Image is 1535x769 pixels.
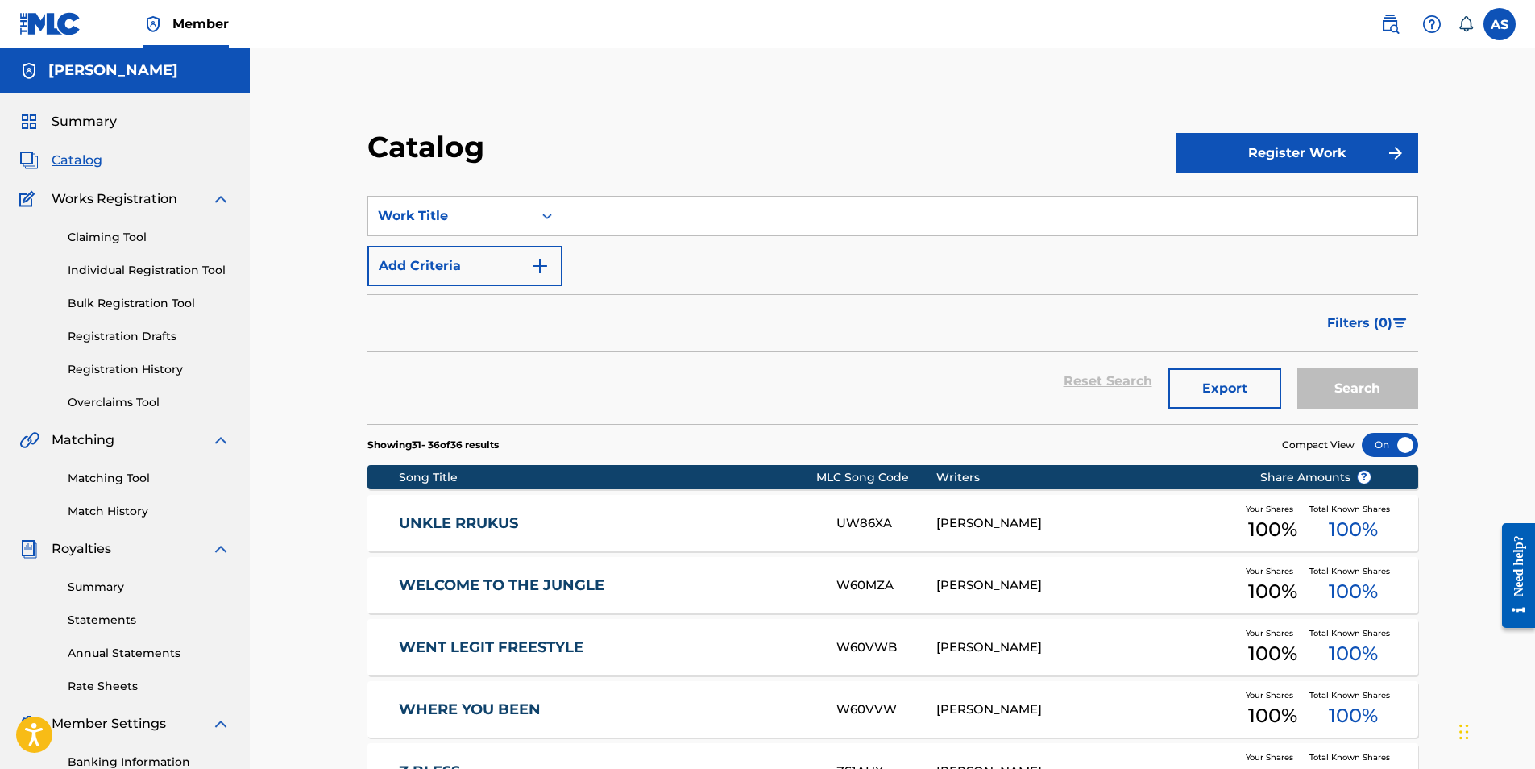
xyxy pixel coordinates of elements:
[19,430,39,450] img: Matching
[1380,15,1400,34] img: search
[1483,8,1516,40] div: User Menu
[367,246,562,286] button: Add Criteria
[1459,708,1469,756] div: Drag
[1374,8,1406,40] a: Public Search
[68,678,230,695] a: Rate Sheets
[836,638,936,657] div: W60VWB
[68,470,230,487] a: Matching Tool
[19,112,39,131] img: Summary
[399,576,815,595] a: WELCOME TO THE JUNGLE
[367,196,1418,424] form: Search Form
[1393,318,1407,328] img: filter
[836,576,936,595] div: W60MZA
[1246,689,1300,701] span: Your Shares
[172,15,229,33] span: Member
[211,539,230,559] img: expand
[211,430,230,450] img: expand
[399,700,815,719] a: WHERE YOU BEEN
[211,714,230,734] img: expand
[1176,133,1418,173] button: Register Work
[211,189,230,209] img: expand
[936,469,1236,486] div: Writers
[68,361,230,378] a: Registration History
[1490,511,1535,641] iframe: Resource Center
[1248,701,1297,730] span: 100 %
[1309,689,1396,701] span: Total Known Shares
[936,638,1236,657] div: [PERSON_NAME]
[836,700,936,719] div: W60VVW
[1329,577,1378,606] span: 100 %
[1386,143,1405,163] img: f7272a7cc735f4ea7f67.svg
[19,112,117,131] a: SummarySummary
[836,514,936,533] div: UW86XA
[68,612,230,629] a: Statements
[1246,751,1300,763] span: Your Shares
[1309,503,1396,515] span: Total Known Shares
[367,129,492,165] h2: Catalog
[68,295,230,312] a: Bulk Registration Tool
[1329,701,1378,730] span: 100 %
[1248,515,1297,544] span: 100 %
[52,714,166,734] span: Member Settings
[68,645,230,662] a: Annual Statements
[399,514,815,533] a: UNKLE RRUKUS
[936,700,1236,719] div: [PERSON_NAME]
[1422,15,1442,34] img: help
[19,61,39,81] img: Accounts
[936,576,1236,595] div: [PERSON_NAME]
[19,151,102,170] a: CatalogCatalog
[1309,751,1396,763] span: Total Known Shares
[1309,565,1396,577] span: Total Known Shares
[1327,314,1392,333] span: Filters ( 0 )
[1168,368,1281,409] button: Export
[1246,565,1300,577] span: Your Shares
[1282,438,1355,452] span: Compact View
[1248,577,1297,606] span: 100 %
[52,151,102,170] span: Catalog
[19,151,39,170] img: Catalog
[19,714,39,734] img: Member Settings
[1358,471,1371,484] span: ?
[19,539,39,559] img: Royalties
[143,15,163,34] img: Top Rightsholder
[68,579,230,596] a: Summary
[68,262,230,279] a: Individual Registration Tool
[52,539,111,559] span: Royalties
[367,438,499,452] p: Showing 31 - 36 of 36 results
[1260,469,1371,486] span: Share Amounts
[1248,639,1297,668] span: 100 %
[68,229,230,246] a: Claiming Tool
[68,328,230,345] a: Registration Drafts
[48,61,178,80] h5: Alyis Sledge
[1416,8,1448,40] div: Help
[1454,692,1535,769] iframe: Chat Widget
[19,189,40,209] img: Works Registration
[936,514,1236,533] div: [PERSON_NAME]
[1317,303,1418,343] button: Filters (0)
[68,503,230,520] a: Match History
[52,189,177,209] span: Works Registration
[816,469,936,486] div: MLC Song Code
[1246,503,1300,515] span: Your Shares
[399,638,815,657] a: WENT LEGIT FREESTYLE
[1309,627,1396,639] span: Total Known Shares
[52,430,114,450] span: Matching
[530,256,550,276] img: 9d2ae6d4665cec9f34b9.svg
[1458,16,1474,32] div: Notifications
[1246,627,1300,639] span: Your Shares
[19,12,81,35] img: MLC Logo
[68,394,230,411] a: Overclaims Tool
[399,469,817,486] div: Song Title
[378,206,523,226] div: Work Title
[1329,515,1378,544] span: 100 %
[1329,639,1378,668] span: 100 %
[52,112,117,131] span: Summary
